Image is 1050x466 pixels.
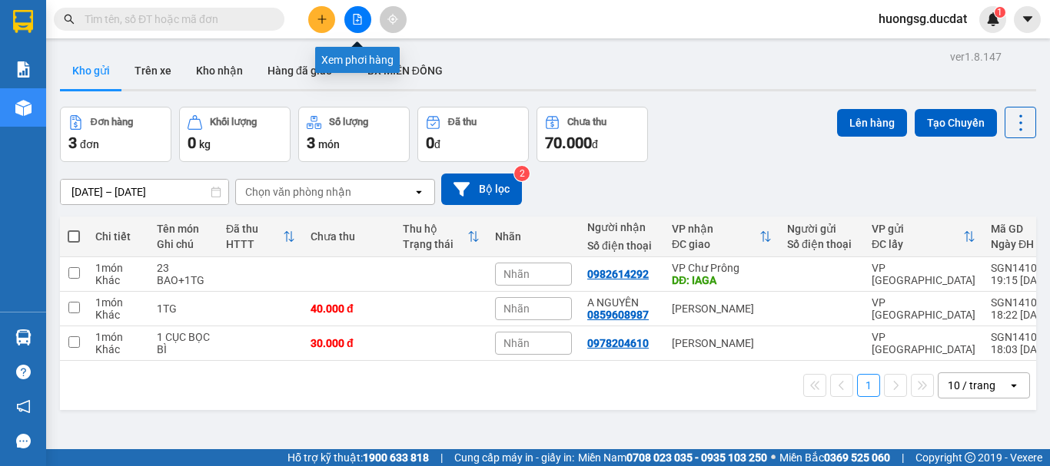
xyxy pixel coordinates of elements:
[157,302,211,315] div: 1TG
[188,134,196,152] span: 0
[779,449,890,466] span: Miền Bắc
[997,7,1002,18] span: 1
[15,329,32,345] img: warehouse-icon
[315,47,400,73] div: Xem phơi hàng
[872,223,963,235] div: VP gửi
[184,52,255,89] button: Kho nhận
[587,337,649,349] div: 0978204610
[95,262,141,274] div: 1 món
[16,365,31,379] span: question-circle
[948,378,995,393] div: 10 / trang
[380,6,407,33] button: aim
[403,223,467,235] div: Thu hộ
[626,451,767,464] strong: 0708 023 035 - 0935 103 250
[915,109,997,137] button: Tạo Chuyến
[537,107,648,162] button: Chưa thu70.000đ
[16,434,31,448] span: message
[255,52,344,89] button: Hàng đã giao
[80,138,99,150] span: đơn
[210,117,257,127] div: Khối lượng
[441,174,522,205] button: Bộ lọc
[503,302,530,315] span: Nhãn
[157,238,211,250] div: Ghi chú
[91,117,133,127] div: Đơn hàng
[872,331,975,355] div: VP [GEOGRAPHIC_DATA]
[578,449,767,466] span: Miền Nam
[226,223,283,235] div: Đã thu
[872,262,975,286] div: VP [GEOGRAPHIC_DATA]
[68,134,77,152] span: 3
[245,184,351,200] div: Chọn văn phòng nhận
[434,138,440,150] span: đ
[367,64,443,77] span: BX MIỀN ĐÔNG
[965,452,975,463] span: copyright
[448,117,477,127] div: Đã thu
[199,138,211,150] span: kg
[395,216,487,257] th: Toggle SortBy
[545,134,592,152] span: 70.000
[672,262,772,274] div: VP Chư Prông
[503,337,530,349] span: Nhãn
[95,331,141,343] div: 1 món
[387,14,398,25] span: aim
[95,230,141,243] div: Chi tiết
[61,180,228,204] input: Select a date range.
[1021,12,1035,26] span: caret-down
[179,107,291,162] button: Khối lượng0kg
[307,134,315,152] span: 3
[824,451,890,464] strong: 0369 525 060
[986,12,1000,26] img: icon-new-feature
[311,337,387,349] div: 30.000 đ
[1014,6,1041,33] button: caret-down
[857,374,880,397] button: 1
[13,10,33,33] img: logo-vxr
[15,61,32,78] img: solution-icon
[352,14,363,25] span: file-add
[495,230,572,243] div: Nhãn
[787,223,856,235] div: Người gửi
[514,166,530,181] sup: 2
[287,449,429,466] span: Hỗ trợ kỹ thuật:
[872,296,975,321] div: VP [GEOGRAPHIC_DATA]
[318,138,340,150] span: món
[157,262,211,286] div: 23 BAO+1TG
[64,14,75,25] span: search
[157,223,211,235] div: Tên món
[592,138,598,150] span: đ
[837,109,907,137] button: Lên hàng
[771,454,776,461] span: ⚪️
[587,240,656,252] div: Số điện thoại
[363,451,429,464] strong: 1900 633 818
[995,7,1005,18] sup: 1
[587,268,649,280] div: 0982614292
[403,238,467,250] div: Trạng thái
[417,107,529,162] button: Đã thu0đ
[950,48,1002,65] div: ver 1.8.147
[787,238,856,250] div: Số điện thoại
[587,296,656,309] div: A NGUYÊN
[587,221,656,233] div: Người nhận
[672,223,759,235] div: VP nhận
[218,216,303,257] th: Toggle SortBy
[16,399,31,414] span: notification
[95,309,141,321] div: Khác
[567,117,606,127] div: Chưa thu
[587,309,649,321] div: 0859608987
[226,238,283,250] div: HTTT
[672,238,759,250] div: ĐC giao
[866,9,979,28] span: huongsg.ducdat
[95,343,141,355] div: Khác
[95,274,141,286] div: Khác
[308,6,335,33] button: plus
[672,337,772,349] div: [PERSON_NAME]
[672,274,772,286] div: DĐ: IAGA
[902,449,904,466] span: |
[440,449,443,466] span: |
[85,11,266,28] input: Tìm tên, số ĐT hoặc mã đơn
[454,449,574,466] span: Cung cấp máy in - giấy in:
[426,134,434,152] span: 0
[95,296,141,309] div: 1 món
[344,6,371,33] button: file-add
[1008,379,1020,392] svg: open
[60,52,122,89] button: Kho gửi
